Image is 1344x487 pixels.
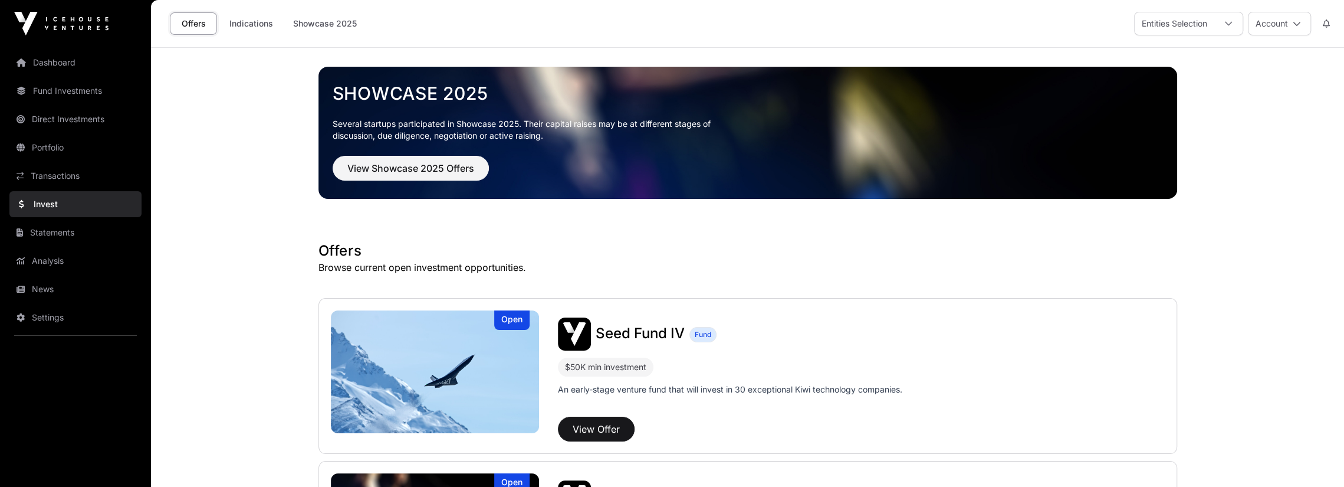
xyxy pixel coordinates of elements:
[14,12,109,35] img: Icehouse Ventures Logo
[318,67,1177,199] img: Showcase 2025
[1285,430,1344,487] iframe: Chat Widget
[9,78,142,104] a: Fund Investments
[333,168,489,179] a: View Showcase 2025 Offers
[347,161,474,175] span: View Showcase 2025 Offers
[596,325,685,342] span: Seed Fund IV
[494,310,530,330] div: Open
[558,318,591,351] img: Seed Fund IV
[333,118,729,142] p: Several startups participated in Showcase 2025. Their capital raises may be at different stages o...
[318,260,1177,274] p: Browse current open investment opportunities.
[9,106,142,132] a: Direct Investments
[9,163,142,189] a: Transactions
[9,135,142,161] a: Portfolio
[1248,12,1311,35] button: Account
[222,12,281,35] a: Indications
[9,305,142,331] a: Settings
[596,326,685,342] a: Seed Fund IV
[565,360,646,374] div: $50K min investment
[331,310,540,433] a: Seed Fund IVOpen
[318,241,1177,260] h1: Offers
[9,248,142,274] a: Analysis
[331,310,540,433] img: Seed Fund IV
[170,12,217,35] a: Offers
[333,156,489,181] button: View Showcase 2025 Offers
[9,276,142,302] a: News
[1135,12,1214,35] div: Entities Selection
[558,384,902,396] p: An early-stage venture fund that will invest in 30 exceptional Kiwi technology companies.
[9,191,142,217] a: Invest
[9,50,142,76] a: Dashboard
[558,417,635,442] button: View Offer
[285,12,364,35] a: Showcase 2025
[695,330,711,339] span: Fund
[333,83,1163,104] a: Showcase 2025
[558,358,653,377] div: $50K min investment
[9,220,142,246] a: Statements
